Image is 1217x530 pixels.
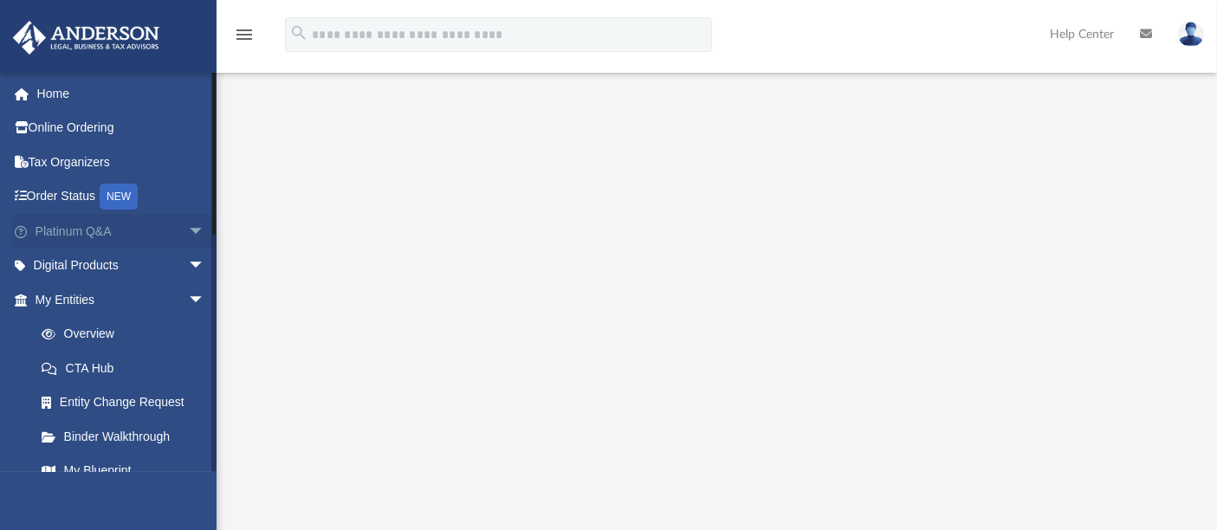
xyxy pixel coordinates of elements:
i: search [289,23,308,42]
span: arrow_drop_down [188,282,223,318]
a: menu [234,33,255,45]
a: Overview [24,317,231,352]
a: Entity Change Request [24,385,231,420]
a: Online Ordering [12,111,231,145]
a: Home [12,76,231,111]
a: Digital Productsarrow_drop_down [12,249,231,283]
div: NEW [100,184,138,210]
a: My Entitiesarrow_drop_down [12,282,231,317]
span: arrow_drop_down [188,249,223,284]
a: Platinum Q&Aarrow_drop_down [12,214,231,249]
i: menu [234,24,255,45]
img: Anderson Advisors Platinum Portal [8,21,165,55]
a: Tax Organizers [12,145,231,179]
a: Binder Walkthrough [24,419,231,454]
img: User Pic [1178,22,1204,47]
a: My Blueprint [24,454,223,488]
a: Order StatusNEW [12,179,231,215]
span: arrow_drop_down [188,214,223,249]
a: CTA Hub [24,351,231,385]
